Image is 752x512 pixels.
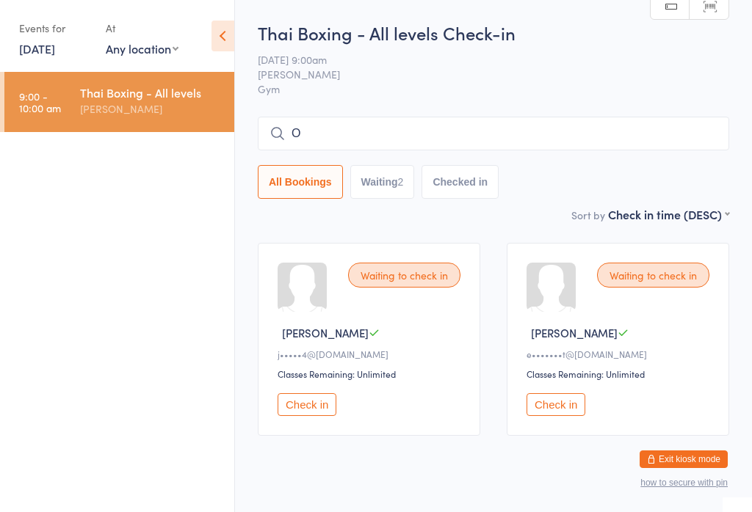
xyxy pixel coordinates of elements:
div: Waiting to check in [597,263,709,288]
button: how to secure with pin [640,478,728,488]
a: 9:00 -10:00 amThai Boxing - All levels[PERSON_NAME] [4,72,234,132]
div: 2 [398,176,404,188]
span: [DATE] 9:00am [258,52,706,67]
button: Exit kiosk mode [640,450,728,468]
div: Any location [106,40,178,56]
div: Classes Remaining: Unlimited [278,367,465,380]
div: At [106,16,178,40]
button: Check in [278,393,336,416]
button: All Bookings [258,165,343,199]
span: [PERSON_NAME] [282,325,369,340]
div: [PERSON_NAME] [80,100,222,117]
div: Waiting to check in [348,263,460,288]
div: j•••••4@[DOMAIN_NAME] [278,348,465,360]
button: Checked in [422,165,499,199]
span: [PERSON_NAME] [258,67,706,81]
div: Thai Boxing - All levels [80,84,222,100]
label: Sort by [571,208,605,222]
a: [DATE] [19,40,55,56]
time: 9:00 - 10:00 am [19,90,61,114]
button: Check in [527,393,585,416]
span: [PERSON_NAME] [531,325,618,340]
div: e•••••••t@[DOMAIN_NAME] [527,348,714,360]
button: Waiting2 [350,165,415,199]
span: Gym [258,81,729,96]
div: Classes Remaining: Unlimited [527,367,714,380]
div: Check in time (DESC) [608,206,729,222]
h2: Thai Boxing - All levels Check-in [258,21,729,45]
div: Events for [19,16,91,40]
input: Search [258,117,729,150]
